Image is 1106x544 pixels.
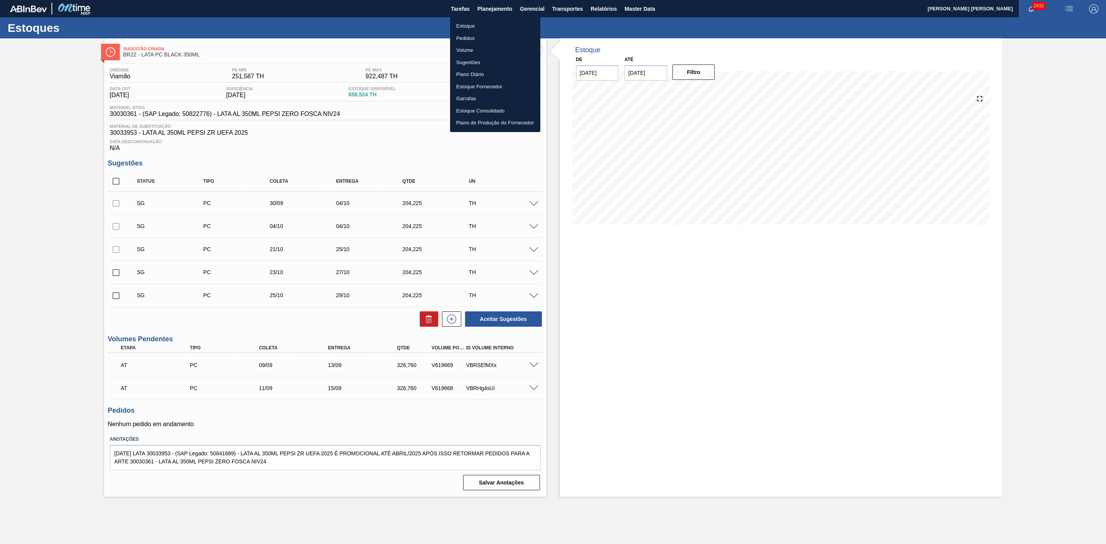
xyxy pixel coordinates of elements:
[450,44,540,56] a: Volume
[450,68,540,81] a: Plano Diário
[450,20,540,32] a: Estoque
[450,105,540,117] a: Estoque Consolidado
[450,117,540,129] a: Plano de Produção do Fornecedor
[450,81,540,93] a: Estoque Fornecedor
[450,93,540,105] a: Garrafas
[450,32,540,45] a: Pedidos
[450,56,540,69] a: Sugestões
